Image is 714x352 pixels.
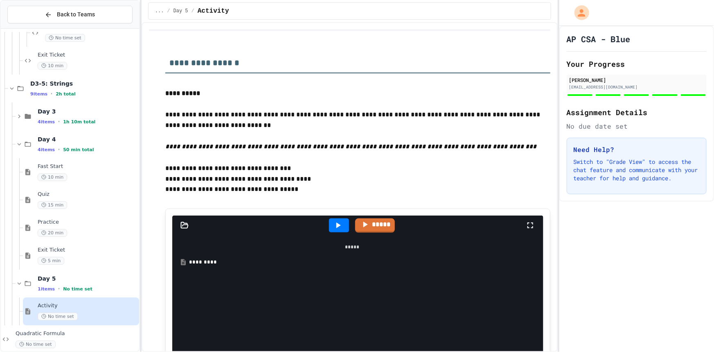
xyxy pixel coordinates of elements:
span: Day 3 [38,108,137,115]
span: 5 min [38,257,64,265]
span: 50 min total [63,147,94,152]
span: Practice [38,219,137,226]
span: No time set [16,341,56,348]
span: • [58,118,60,125]
div: [EMAIL_ADDRESS][DOMAIN_NAME] [569,84,704,90]
button: Back to Teams [7,6,133,23]
h2: Assignment Details [567,107,707,118]
h1: AP CSA - Blue [567,33,631,45]
span: / [191,8,194,14]
span: 10 min [38,62,67,70]
span: • [51,91,52,97]
span: 4 items [38,147,55,152]
span: Fast Start [38,163,137,170]
p: Switch to "Grade View" to access the chat feature and communicate with your teacher for help and ... [574,158,700,182]
span: ... [155,8,164,14]
h2: Your Progress [567,58,707,70]
span: Exit Ticket [38,52,137,59]
span: 4 items [38,119,55,125]
span: Quiz [38,191,137,198]
span: Day 5 [38,275,137,282]
span: Day 5 [173,8,188,14]
span: Exit Ticket [38,247,137,254]
span: 9 items [30,91,47,97]
span: Activity [38,302,137,309]
span: No time set [45,34,85,42]
span: Back to Teams [57,10,95,19]
div: [PERSON_NAME] [569,76,704,84]
span: • [58,286,60,292]
span: No time set [38,313,78,320]
span: Day 4 [38,136,137,143]
div: My Account [566,3,591,22]
div: No due date set [567,121,707,131]
span: Quadratic Formula [16,330,137,337]
span: 20 min [38,229,67,237]
span: No time set [63,286,92,292]
span: 10 min [38,173,67,181]
span: 2h total [56,91,76,97]
span: 1 items [38,286,55,292]
span: • [58,146,60,153]
span: 15 min [38,201,67,209]
span: Activity [198,6,229,16]
span: 1h 10m total [63,119,95,125]
span: D3-5: Strings [30,80,137,87]
span: / [167,8,170,14]
h3: Need Help? [574,145,700,154]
